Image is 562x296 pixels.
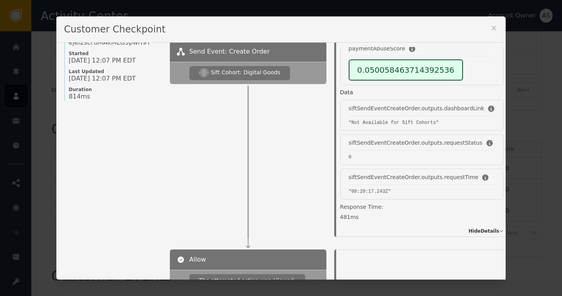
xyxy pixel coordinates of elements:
span: Allow [189,255,206,264]
div: siftSendEventCreateOrder.outputs.dashboardLink [349,104,485,113]
div: 0.050058463714392536 [349,59,463,81]
span: Started [69,50,162,57]
span: Duration [69,86,162,93]
div: siftSendEventCreateOrder.outputs.requestTime [349,173,479,181]
div: Response Time: [340,203,504,213]
div: siftSendEventCreateOrder.outputs.requestStatus [349,139,483,147]
pre: 0 [349,154,495,161]
pre: "Not Available for Sift Cohorts" [349,119,495,126]
pre: "08:29:17.243Z" [349,188,495,195]
span: 814ms [69,93,90,100]
div: paymentAbuseScore [349,45,405,53]
div: Sift Cohort: Digital Goods [211,68,281,77]
span: [DATE] 12:07 PM EDT [69,57,136,65]
span: [DATE] 12:07 PM EDT [69,75,136,83]
span: Last Updated [69,68,162,75]
span: Hide Details [468,228,499,235]
div: Customer Checkpoint [56,16,506,43]
div: Data [340,88,353,97]
span: Send Event: Create Order [189,47,270,56]
div: The attempted action was allowed. [189,274,305,287]
div: 481 ms [340,213,504,221]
